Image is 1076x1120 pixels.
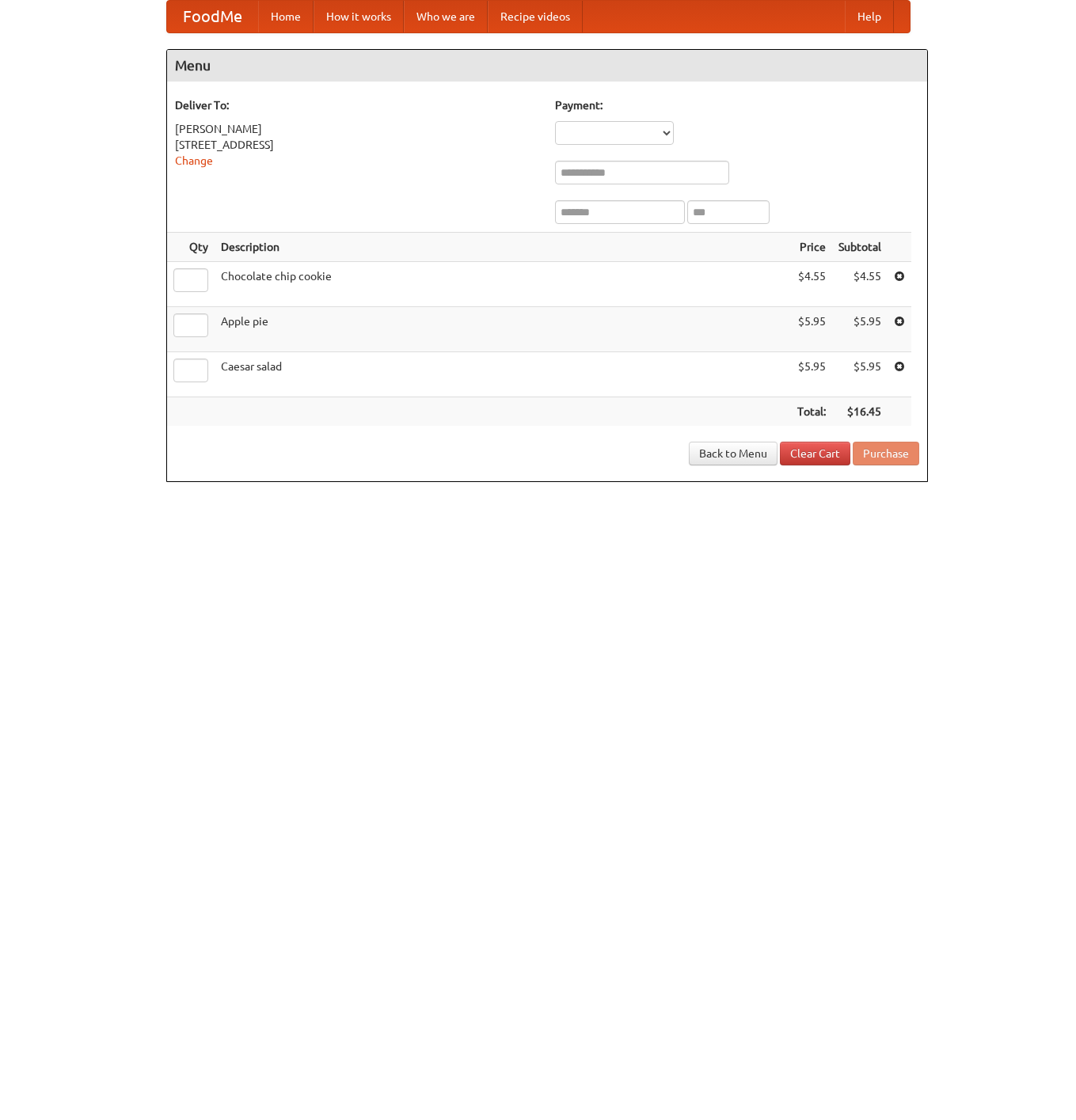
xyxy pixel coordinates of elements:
[175,97,539,113] h5: Deliver To:
[832,233,888,262] th: Subtotal
[215,262,791,307] td: Chocolate chip cookie
[175,154,213,167] a: Change
[780,442,850,465] a: Clear Cart
[175,121,539,137] div: [PERSON_NAME]
[167,50,927,82] h4: Menu
[832,262,888,307] td: $4.55
[488,1,583,32] a: Recipe videos
[791,307,832,352] td: $5.95
[832,352,888,397] td: $5.95
[832,397,888,427] th: $16.45
[845,1,894,32] a: Help
[175,137,539,153] div: [STREET_ADDRESS]
[215,352,791,397] td: Caesar salad
[258,1,314,32] a: Home
[215,233,791,262] th: Description
[853,442,919,465] button: Purchase
[791,352,832,397] td: $5.95
[689,442,778,465] a: Back to Menu
[791,262,832,307] td: $4.55
[832,307,888,352] td: $5.95
[404,1,488,32] a: Who we are
[314,1,404,32] a: How it works
[791,397,832,427] th: Total:
[791,233,832,262] th: Price
[555,97,919,113] h5: Payment:
[215,307,791,352] td: Apple pie
[167,233,215,262] th: Qty
[167,1,258,32] a: FoodMe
